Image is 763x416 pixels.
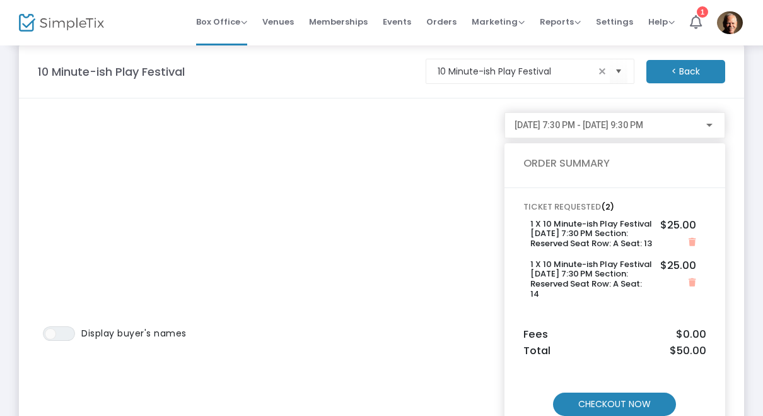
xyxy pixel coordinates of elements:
[426,6,457,38] span: Orders
[196,16,247,28] span: Box Office
[81,327,187,340] span: Display buyer's names
[595,64,610,79] span: clear
[472,16,525,28] span: Marketing
[438,65,595,78] input: Select an event
[523,157,706,170] h5: ORDER SUMMARY
[540,16,581,28] span: Reports
[530,259,652,299] h6: 1 X 10 Minute-ish Play Festival [DATE] 7:30 PM Section: Reserved Seat Row: A Seat: 14
[523,328,706,341] h5: Fees
[530,219,652,249] h6: 1 X 10 Minute-ish Play Festival [DATE] 7:30 PM Section: Reserved Seat Row: A Seat: 13
[601,201,614,213] span: (2)
[523,202,706,212] h6: TICKET REQUESTED
[685,235,699,249] button: Close
[262,6,294,38] span: Venues
[596,6,633,38] span: Settings
[697,6,708,18] div: 1
[523,345,706,357] h5: Total
[309,6,368,38] span: Memberships
[610,59,627,85] button: Select
[660,219,696,232] h5: $25.00
[646,60,725,83] m-button: < Back
[38,112,492,326] iframe: seating chart
[670,345,706,357] span: $50.00
[660,259,696,272] h5: $25.00
[648,16,675,28] span: Help
[553,393,676,416] m-button: CHECKOUT NOW
[515,120,643,130] span: [DATE] 7:30 PM - [DATE] 9:30 PM
[383,6,411,38] span: Events
[685,276,699,290] button: Close
[38,63,185,80] m-panel-title: 10 Minute-ish Play Festival
[676,328,706,341] span: $0.00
